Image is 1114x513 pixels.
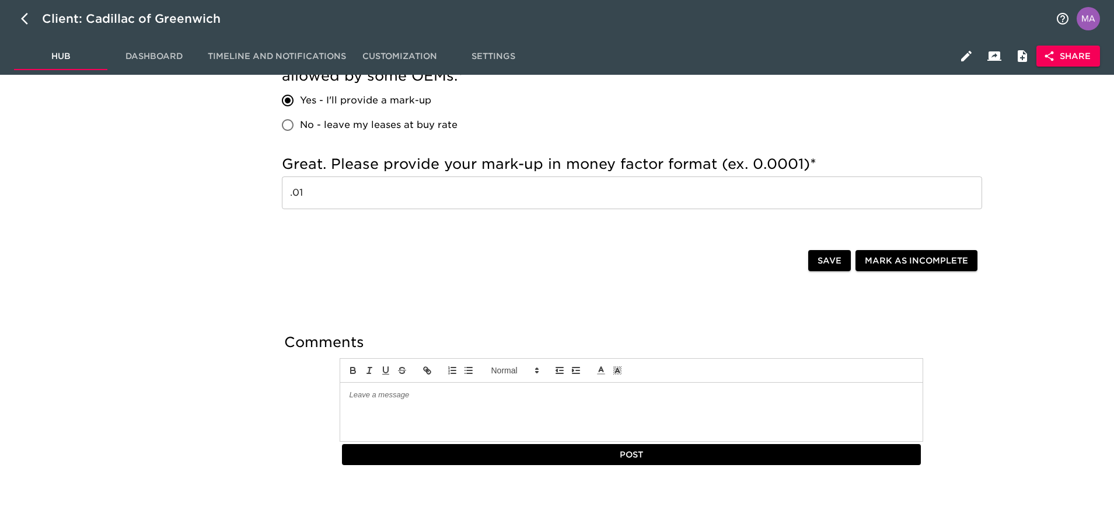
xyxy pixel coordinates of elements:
[284,333,980,352] h5: Comments
[282,155,982,174] h5: Great. Please provide your mark-up in money factor format (ex. 0.0001)
[865,254,968,268] span: Mark as Incomplete
[453,49,533,64] span: Settings
[342,444,921,466] button: Post
[952,42,980,70] button: Edit Hub
[21,49,100,64] span: Hub
[114,49,194,64] span: Dashboard
[808,250,851,272] button: Save
[1046,49,1091,64] span: Share
[300,93,431,108] span: Yes - I'll provide a mark-up
[42,9,237,28] div: Client: Cadillac of Greenwich
[818,254,841,268] span: Save
[1049,5,1077,33] button: notifications
[980,42,1008,70] button: Client View
[208,49,346,64] span: Timeline and Notifications
[1036,46,1100,67] button: Share
[1008,42,1036,70] button: Internal Notes and Comments
[360,49,439,64] span: Customization
[855,250,977,272] button: Mark as Incomplete
[1077,7,1100,30] img: Profile
[300,118,458,132] span: No - leave my leases at buy rate
[347,448,916,462] span: Post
